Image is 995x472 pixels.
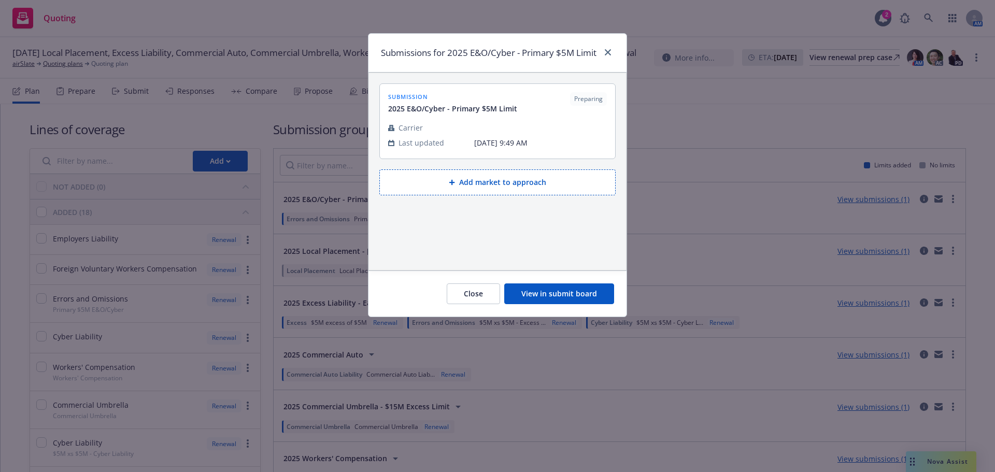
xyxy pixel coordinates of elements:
span: Preparing [574,94,603,104]
span: [DATE] 9:49 AM [474,137,607,148]
span: 2025 E&O/Cyber - Primary $5M Limit [388,103,517,114]
span: submission [388,92,517,101]
span: Last updated [399,137,444,148]
button: Close [447,283,500,304]
a: close [602,46,614,59]
button: Add market to approach [379,169,616,195]
button: View in submit board [504,283,614,304]
span: Carrier [399,122,423,133]
h1: Submissions for 2025 E&O/Cyber - Primary $5M Limit [381,46,596,60]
